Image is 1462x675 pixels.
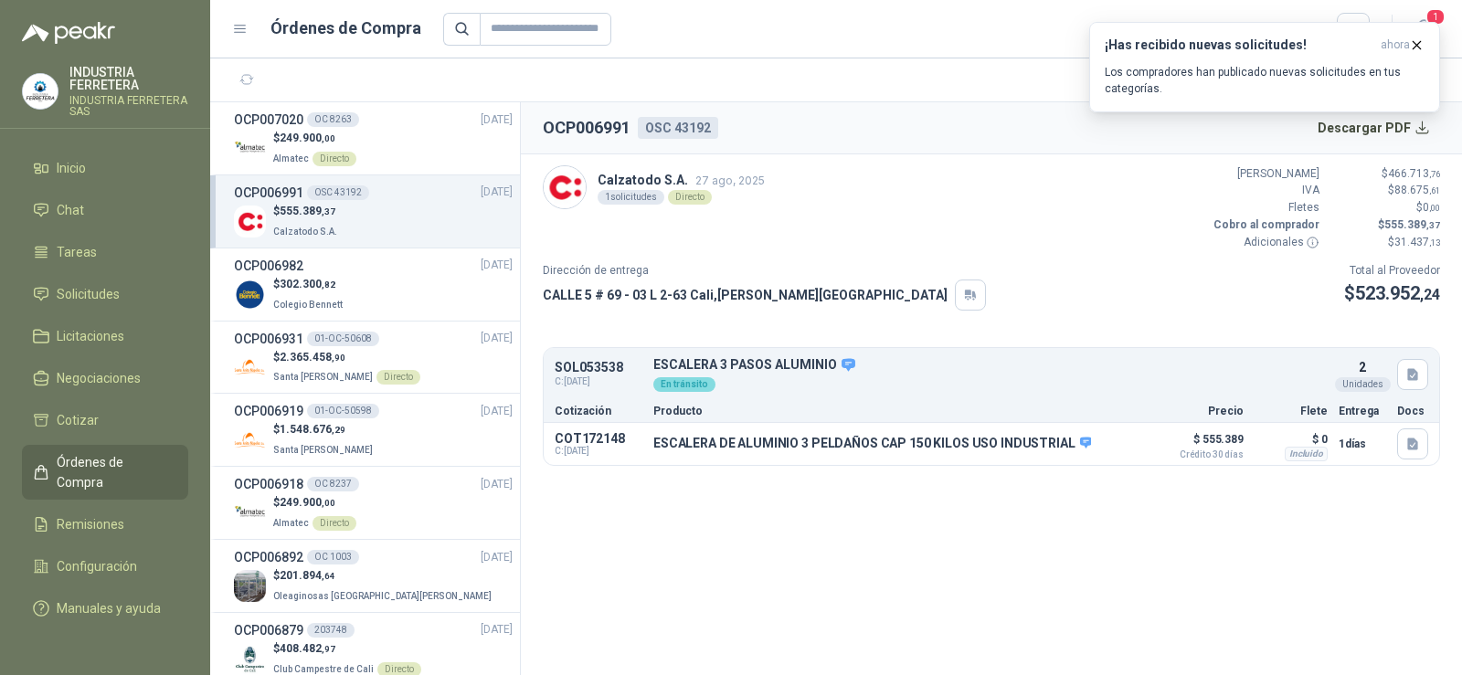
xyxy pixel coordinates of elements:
[1344,262,1440,279] p: Total al Proveedor
[1330,182,1440,199] p: $
[555,406,642,417] p: Cotización
[280,642,335,655] span: 408.482
[273,276,346,293] p: $
[1381,37,1410,53] span: ahora
[1152,428,1244,459] p: $ 555.389
[57,514,124,534] span: Remisiones
[555,446,642,457] span: C: [DATE]
[1426,220,1440,230] span: ,37
[273,203,341,220] p: $
[653,377,715,392] div: En tránsito
[57,200,84,220] span: Chat
[234,474,513,532] a: OCP006918OC 8237[DATE] Company Logo$249.900,00AlmatecDirecto
[234,183,513,240] a: OCP006991OSC 43192[DATE] Company Logo$555.389,37Calzatodo S.A.
[22,151,188,185] a: Inicio
[481,330,513,347] span: [DATE]
[1339,406,1386,417] p: Entrega
[273,300,343,310] span: Colegio Bennett
[273,494,356,512] p: $
[273,640,421,658] p: $
[273,664,374,674] span: Club Campestre de Cali
[307,112,359,127] div: OC 8263
[234,256,303,276] h3: OCP006982
[1089,22,1440,112] button: ¡Has recibido nuevas solicitudes!ahora Los compradores han publicado nuevas solicitudes en tus ca...
[22,235,188,269] a: Tareas
[1397,406,1428,417] p: Docs
[1308,110,1441,146] button: Descargar PDF
[481,476,513,493] span: [DATE]
[23,74,58,109] img: Company Logo
[234,206,266,237] img: Company Logo
[543,285,948,305] p: CALLE 5 # 69 - 03 L 2-63 Cali , [PERSON_NAME][GEOGRAPHIC_DATA]
[555,361,642,374] p: SOL053538
[332,353,345,363] span: ,90
[234,497,266,529] img: Company Logo
[1330,199,1440,216] p: $
[307,477,359,491] div: OC 8237
[481,621,513,638] span: [DATE]
[57,598,161,618] span: Manuales y ayuda
[234,401,513,459] a: OCP00691901-OC-50598[DATE] Company Logo$1.548.676,29Santa [PERSON_NAME]
[1255,428,1328,450] p: $ 0
[638,117,718,139] div: OSC 43192
[280,423,345,436] span: 1.548.676
[1105,64,1425,97] p: Los compradores han publicado nuevas solicitudes en tus categorías.
[273,227,337,237] span: Calzatodo S.A.
[1210,165,1319,183] p: [PERSON_NAME]
[22,361,188,396] a: Negociaciones
[273,153,309,163] span: Almatec
[668,190,712,205] div: Directo
[1388,167,1440,180] span: 466.713
[273,518,309,528] span: Almatec
[322,279,335,290] span: ,82
[57,368,141,388] span: Negociaciones
[280,569,335,582] span: 201.894
[57,410,99,430] span: Cotizar
[1355,282,1440,304] span: 523.952
[307,550,359,564] div: OC 1003
[1384,218,1440,231] span: 555.389
[234,401,303,421] h3: OCP006919
[1210,234,1319,251] p: Adicionales
[1210,199,1319,216] p: Fletes
[234,132,266,164] img: Company Logo
[1255,406,1328,417] p: Flete
[544,166,586,208] img: Company Logo
[307,332,379,346] div: 01-OC-50608
[273,591,492,601] span: Oleaginosas [GEOGRAPHIC_DATA][PERSON_NAME]
[234,279,266,311] img: Company Logo
[1359,357,1366,377] p: 2
[280,205,335,217] span: 555.389
[234,256,513,313] a: OCP006982[DATE] Company Logo$302.300,82Colegio Bennett
[270,16,421,41] h1: Órdenes de Compra
[69,66,188,91] p: INDUSTRIA FERRETERA
[695,174,765,187] span: 27 ago, 2025
[313,152,356,166] div: Directo
[234,643,266,675] img: Company Logo
[57,158,86,178] span: Inicio
[1105,37,1373,53] h3: ¡Has recibido nuevas solicitudes!
[555,431,642,446] p: COT172148
[273,445,373,455] span: Santa [PERSON_NAME]
[376,370,420,385] div: Directo
[273,372,373,382] span: Santa [PERSON_NAME]
[1407,13,1440,46] button: 1
[1429,185,1440,195] span: ,61
[69,95,188,117] p: INDUSTRIA FERRETERA SAS
[234,570,266,602] img: Company Logo
[1394,184,1440,196] span: 88.675
[1425,8,1446,26] span: 1
[273,421,376,438] p: $
[234,620,303,640] h3: OCP006879
[1420,286,1440,303] span: ,24
[234,329,513,386] a: OCP00693101-OC-50608[DATE] Company Logo$2.365.458,90Santa [PERSON_NAME]Directo
[22,193,188,227] a: Chat
[22,507,188,542] a: Remisiones
[22,277,188,311] a: Solicitudes
[22,403,188,438] a: Cotizar
[234,547,303,567] h3: OCP006892
[307,185,369,200] div: OSC 43192
[57,284,120,304] span: Solicitudes
[22,445,188,500] a: Órdenes de Compra
[322,644,335,654] span: ,97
